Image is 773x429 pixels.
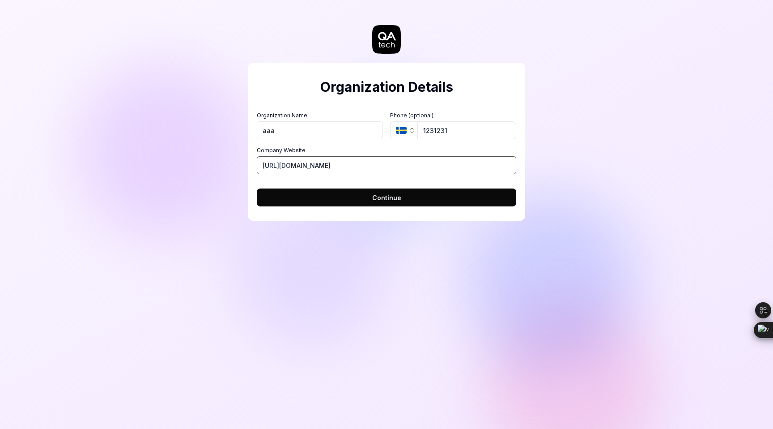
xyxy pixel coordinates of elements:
h2: Organization Details [257,77,516,97]
button: Continue [257,189,516,206]
label: Phone (optional) [390,112,516,120]
input: https:// [257,156,516,174]
label: Organization Name [257,112,383,120]
label: Company Website [257,146,516,154]
span: Continue [372,193,401,202]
